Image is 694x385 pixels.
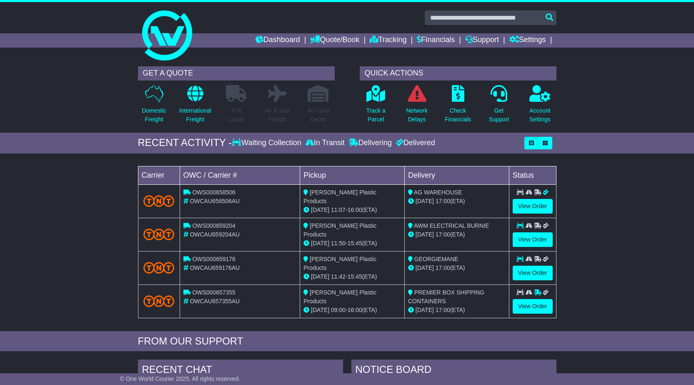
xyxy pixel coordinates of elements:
[190,298,240,304] span: OWCAU657355AU
[138,166,180,184] td: Carrier
[138,335,556,347] div: FROM OUR SUPPORT
[394,138,435,148] div: Delivered
[408,306,506,315] div: (ETA)
[509,33,546,48] a: Settings
[303,306,401,315] div: - (ETA)
[331,307,346,313] span: 09:00
[404,166,509,184] td: Delivery
[143,295,175,307] img: TNT_Domestic.png
[445,106,471,124] p: Check Financials
[416,198,434,204] span: [DATE]
[408,230,506,239] div: (ETA)
[331,240,346,247] span: 11:50
[416,231,434,238] span: [DATE]
[142,106,166,124] p: Domestic Freight
[303,222,376,238] span: [PERSON_NAME] Plastic Products
[444,85,471,128] a: CheckFinancials
[138,137,232,149] div: RECENT ACTIVITY -
[366,85,386,128] a: Track aParcel
[192,222,236,229] span: OWS000659204
[414,189,462,196] span: AG WAREHOUSE
[138,66,335,81] div: GET A QUOTE
[436,307,450,313] span: 17:00
[331,206,346,213] span: 11:07
[303,189,376,204] span: [PERSON_NAME] Plastic Products
[311,240,329,247] span: [DATE]
[232,138,303,148] div: Waiting Collection
[513,232,553,247] a: View Order
[509,166,556,184] td: Status
[303,239,401,248] div: - (ETA)
[348,206,362,213] span: 16:00
[190,231,240,238] span: OWCAU659204AU
[513,266,553,280] a: View Order
[303,289,376,304] span: [PERSON_NAME] Plastic Products
[311,206,329,213] span: [DATE]
[190,264,240,271] span: OWCAU659176AU
[311,307,329,313] span: [DATE]
[192,189,236,196] span: OWS000658506
[303,256,376,271] span: [PERSON_NAME] Plastic Products
[408,289,484,304] span: PREMIER BOX SHIPPING CONTAINERS
[348,240,362,247] span: 15:45
[436,198,450,204] span: 17:00
[406,85,428,128] a: NetworkDelays
[226,106,247,124] p: Full Loads
[141,85,166,128] a: DomesticFreight
[416,307,434,313] span: [DATE]
[303,206,401,214] div: - (ETA)
[408,264,506,272] div: (ETA)
[417,33,455,48] a: Financials
[406,106,427,124] p: Network Delays
[436,231,450,238] span: 17:00
[310,33,359,48] a: Quote/Book
[192,289,236,296] span: OWS000657355
[120,375,241,382] span: © One World Courier 2025. All rights reserved.
[351,360,556,382] div: NOTICE BOARD
[143,262,175,273] img: TNT_Domestic.png
[138,360,343,382] div: RECENT CHAT
[348,273,362,280] span: 15:45
[370,33,406,48] a: Tracking
[513,199,553,214] a: View Order
[311,273,329,280] span: [DATE]
[347,138,394,148] div: Delivering
[256,33,300,48] a: Dashboard
[489,106,509,124] p: Get Support
[416,264,434,271] span: [DATE]
[265,106,290,124] p: Air & Sea Freight
[192,256,236,262] span: OWS000659176
[348,307,362,313] span: 16:00
[488,85,509,128] a: GetSupport
[513,299,553,314] a: View Order
[465,33,499,48] a: Support
[179,106,211,124] p: International Freight
[303,272,401,281] div: - (ETA)
[366,106,386,124] p: Track a Parcel
[190,198,240,204] span: OWCAU658506AU
[300,166,405,184] td: Pickup
[143,229,175,240] img: TNT_Domestic.png
[529,106,551,124] p: Account Settings
[529,85,551,128] a: AccountSettings
[303,138,347,148] div: In Transit
[331,273,346,280] span: 11:42
[179,85,212,128] a: InternationalFreight
[414,256,458,262] span: GEORGIEMANE
[408,197,506,206] div: (ETA)
[414,222,489,229] span: AWM ELECTRICAL BURNIE
[360,66,556,81] div: QUICK ACTIONS
[307,106,330,124] p: Air / Sea Depot
[180,166,300,184] td: OWC / Carrier #
[436,264,450,271] span: 17:00
[143,195,175,206] img: TNT_Domestic.png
